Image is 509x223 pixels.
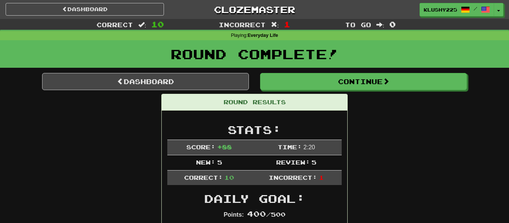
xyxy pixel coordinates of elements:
span: 2 : 20 [303,144,315,150]
span: Time: [278,143,302,150]
span: : [376,22,385,28]
span: Review: [276,159,310,166]
span: 1 [284,20,290,29]
span: klushy225 [424,6,457,13]
div: Round Results [162,94,347,111]
button: Continue [260,73,467,90]
span: Correct [97,21,133,28]
span: / [474,6,477,11]
span: New: [196,159,215,166]
strong: Points: [224,211,244,218]
span: Incorrect [219,21,266,28]
span: Score: [186,143,215,150]
h2: Stats: [167,124,342,136]
span: 0 [389,20,396,29]
span: / 500 [247,211,285,218]
span: To go [345,21,371,28]
span: 1 [319,174,324,181]
span: Incorrect: [269,174,317,181]
a: Dashboard [6,3,164,16]
h1: Round Complete! [3,47,506,61]
span: : [138,22,146,28]
a: Clozemaster [175,3,333,16]
span: + 88 [217,143,232,150]
span: : [271,22,279,28]
h2: Daily Goal: [167,192,342,205]
span: 5 [217,159,222,166]
a: klushy225 / [420,3,494,16]
span: 5 [312,159,316,166]
span: 10 [224,174,234,181]
span: 10 [151,20,164,29]
strong: Everyday Life [247,33,278,38]
span: 400 [247,209,266,218]
a: Dashboard [42,73,249,90]
span: Correct: [184,174,223,181]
